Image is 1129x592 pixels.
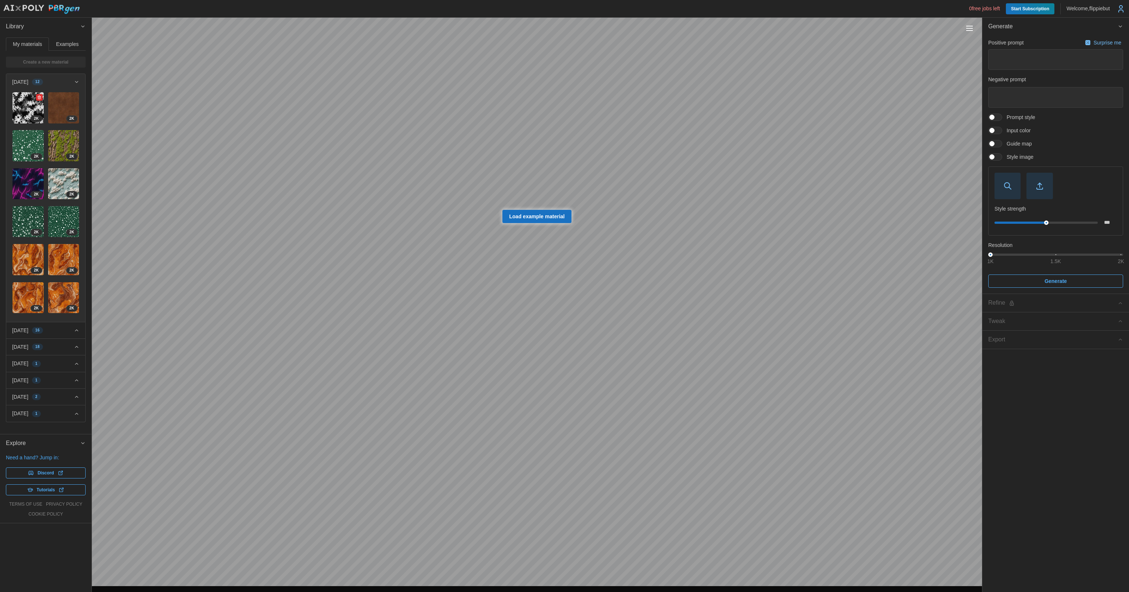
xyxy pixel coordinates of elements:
span: My materials [13,42,42,47]
div: [DATE]12 [6,90,85,322]
span: 2 K [69,191,74,197]
img: dIcYECJRSH2N22YoMQdn [12,92,44,123]
span: Discord [37,468,54,478]
img: qTGjMMT3Ej7Wefj6OxMd [48,130,79,161]
p: Surprise me [1094,39,1123,46]
button: Surprise me [1083,37,1123,48]
img: aQETaolmVl87xebc0oK3 [48,168,79,200]
p: [DATE] [12,393,28,401]
span: 1 [35,361,37,367]
span: 2 K [34,191,39,197]
img: 4KDU1pD5Hual2tY3OUN8 [12,206,44,237]
button: Tweak [982,312,1129,330]
span: 2 K [69,229,74,235]
span: 2 K [69,154,74,159]
a: tsBq9RyRAB54nSBllMlo2K [12,130,44,162]
img: KGMQxb7mFCsVSX0zXBuE [12,168,44,200]
a: aQETaolmVl87xebc0oK32K [48,168,80,200]
a: Create a new material [6,57,86,68]
button: [DATE]2 [6,389,85,405]
img: H6sSAugYdvS1fWRQKMKp [48,244,79,275]
button: Refine [982,294,1129,312]
span: Create a new material [23,57,68,67]
div: Generate [982,36,1129,294]
button: [DATE]1 [6,372,85,388]
img: mNHFkXACvc7FBjPxZACM [12,244,44,275]
p: [DATE] [12,327,28,334]
span: 2 K [34,305,39,311]
a: qTGjMMT3Ej7Wefj6OxMd2K [48,130,80,162]
span: 2 K [34,229,39,235]
p: [DATE] [12,78,28,86]
p: Negative prompt [988,76,1123,83]
img: ax9IX4rhKfyI0a091Jt8 [48,92,79,123]
span: Tweak [988,312,1118,330]
a: KGMQxb7mFCsVSX0zXBuE2K [12,168,44,200]
span: 16 [35,327,40,333]
a: terms of use [9,501,42,507]
p: Style strength [994,205,1117,212]
span: Load example material [509,210,565,223]
a: Tutorials [6,484,86,495]
span: 2 K [69,305,74,311]
img: AIxPoly PBRgen [3,4,80,14]
span: 12 [35,79,40,85]
a: Start Subscription [1006,3,1054,14]
span: Library [6,18,80,36]
span: Style image [1002,153,1033,161]
a: 4KDU1pD5Hual2tY3OUN82K [12,206,44,238]
button: [DATE]12 [6,74,85,90]
a: Discord [6,467,86,478]
span: 2 K [69,116,74,122]
a: mNHFkXACvc7FBjPxZACM2K [12,244,44,276]
button: Toggle viewport controls [964,23,975,33]
button: Generate [982,18,1129,36]
span: Input color [1002,127,1031,134]
span: Export [988,331,1118,349]
span: Examples [56,42,79,47]
span: Generate [988,18,1118,36]
span: 2 [35,394,37,400]
button: [DATE]18 [6,339,85,355]
span: 2 K [69,268,74,273]
span: 1 [35,377,37,383]
button: [DATE]1 [6,405,85,421]
a: N51RfRT0Nm0E7esia2fz2K [48,206,80,238]
img: tsBq9RyRAB54nSBllMlo [12,130,44,161]
span: Generate [1044,275,1067,287]
span: 1 [35,411,37,417]
span: Prompt style [1002,114,1035,121]
button: [DATE]1 [6,355,85,372]
p: [DATE] [12,377,28,384]
p: Welcome, flippiebut [1067,5,1110,12]
p: 0 free jobs left [969,5,1000,12]
a: vybxgMkP5JUXLPmixU172K [48,282,80,314]
img: HtWr3pRLFHg0IUuV6r48 [12,282,44,313]
div: Refine [988,298,1118,308]
button: [DATE]16 [6,322,85,338]
p: [DATE] [12,343,28,351]
span: Tutorials [37,485,55,495]
a: dIcYECJRSH2N22YoMQdn2K [12,92,44,124]
p: [DATE] [12,410,28,417]
span: Guide map [1002,140,1032,147]
a: privacy policy [46,501,82,507]
a: HtWr3pRLFHg0IUuV6r482K [12,282,44,314]
a: ax9IX4rhKfyI0a091Jt82K [48,92,80,124]
a: cookie policy [28,511,63,517]
p: Resolution [988,241,1123,249]
a: Load example material [502,210,572,223]
span: 2 K [34,116,39,122]
button: Export [982,331,1129,349]
p: Need a hand? Jump in: [6,454,86,461]
span: Start Subscription [1011,3,1049,14]
span: 2 K [34,268,39,273]
p: [DATE] [12,360,28,367]
img: N51RfRT0Nm0E7esia2fz [48,206,79,237]
span: Explore [6,434,80,452]
span: 2 K [34,154,39,159]
img: vybxgMkP5JUXLPmixU17 [48,282,79,313]
a: H6sSAugYdvS1fWRQKMKp2K [48,244,80,276]
span: 18 [35,344,40,350]
button: Generate [988,275,1123,288]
